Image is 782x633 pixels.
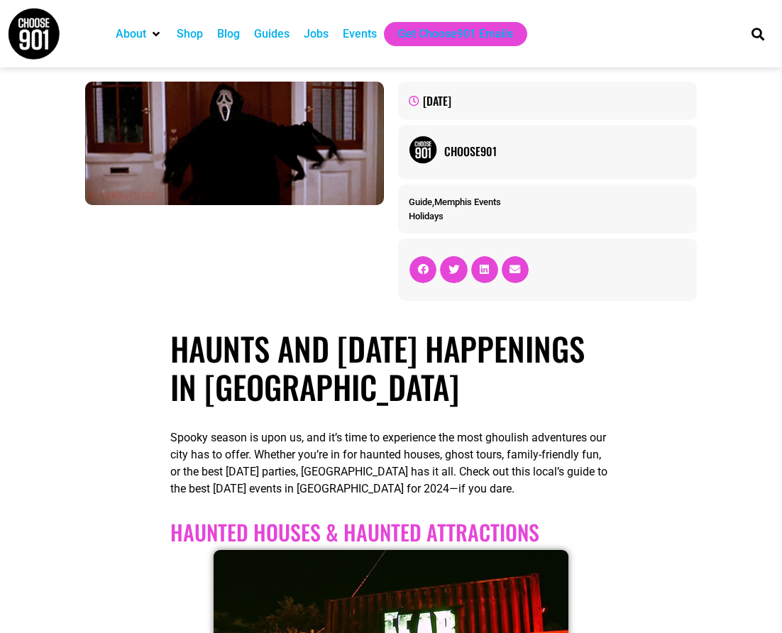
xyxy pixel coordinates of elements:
[217,26,240,43] a: Blog
[409,197,501,207] span: ,
[170,329,611,406] h1: Haunts and [DATE] Happenings in [GEOGRAPHIC_DATA]
[304,26,329,43] a: Jobs
[434,197,501,207] a: Memphis Events
[343,26,377,43] a: Events
[254,26,290,43] a: Guides
[409,211,444,221] a: Holidays
[170,431,607,495] span: Spooky season is upon us, and it’s time to experience the most ghoulish adventures our city has t...
[471,256,498,283] div: Share on linkedin
[116,26,146,43] a: About
[747,22,770,45] div: Search
[398,26,513,43] a: Get Choose901 Emails
[409,136,437,164] img: Picture of Choose901
[109,22,730,46] nav: Main nav
[109,22,170,46] div: About
[177,26,203,43] a: Shop
[170,519,611,545] h2: Haunted Houses & Haunted Attractions
[423,92,451,109] time: [DATE]
[502,256,529,283] div: Share on email
[444,143,686,160] a: Choose901
[409,197,432,207] a: Guide
[409,256,436,283] div: Share on facebook
[440,256,467,283] div: Share on twitter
